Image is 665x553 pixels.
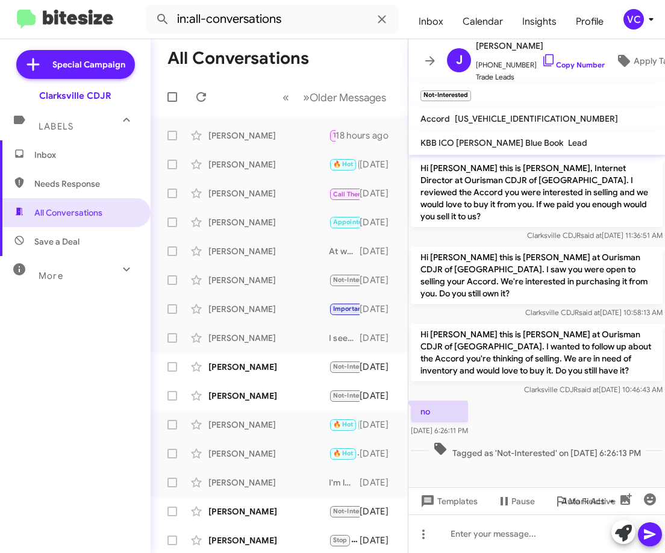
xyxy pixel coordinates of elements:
[411,426,468,435] span: [DATE] 6:26:11 PM
[360,245,398,257] div: [DATE]
[16,50,135,79] a: Special Campaign
[455,113,618,124] span: [US_VEHICLE_IDENTIFICATION_NUMBER]
[208,361,329,373] div: [PERSON_NAME]
[329,273,360,287] div: no
[208,303,329,315] div: [PERSON_NAME]
[420,137,563,148] span: KBB ICO [PERSON_NAME] Blue Book
[333,507,379,515] span: Not-Interested
[360,216,398,228] div: [DATE]
[208,130,329,142] div: [PERSON_NAME]
[333,131,368,139] span: Try Pausing
[208,419,329,431] div: [PERSON_NAME]
[418,490,478,512] span: Templates
[310,91,386,104] span: Older Messages
[39,121,73,132] span: Labels
[208,245,329,257] div: [PERSON_NAME]
[360,390,398,402] div: [DATE]
[613,9,652,30] button: VC
[476,39,605,53] span: [PERSON_NAME]
[333,305,364,313] span: Important
[456,51,463,70] span: J
[333,363,379,370] span: Not-Interested
[360,419,398,431] div: [DATE]
[283,90,289,105] span: «
[476,53,605,71] span: [PHONE_NUMBER]
[360,505,398,517] div: [DATE]
[329,215,360,229] div: You're welcome.
[568,137,587,148] span: Lead
[524,385,663,394] span: Clarksville CDJR [DATE] 10:46:43 AM
[146,5,399,34] input: Search
[420,113,450,124] span: Accord
[360,187,398,199] div: [DATE]
[511,490,535,512] span: Pause
[333,190,364,198] span: Call Them
[34,236,80,248] span: Save a Deal
[333,392,379,399] span: Not-Interested
[578,385,599,394] span: said at
[408,490,487,512] button: Templates
[208,216,329,228] div: [PERSON_NAME]
[333,536,348,544] span: Stop
[39,90,111,102] div: Clarksville CDJR
[333,160,354,168] span: 🔥 Hot
[329,360,360,373] div: No longer interested. Thank you
[360,274,398,286] div: [DATE]
[566,4,613,39] a: Profile
[525,308,663,317] span: Clarksville CDJR [DATE] 10:58:13 AM
[581,231,602,240] span: said at
[329,476,360,489] div: I'm looking for something else
[420,90,471,101] small: Not-Interested
[329,245,360,257] div: At what price would you be willing to buy?
[34,207,102,219] span: All Conversations
[208,476,329,489] div: [PERSON_NAME]
[329,446,360,460] div: *fail
[34,178,137,190] span: Needs Response
[208,274,329,286] div: [PERSON_NAME]
[329,417,360,431] div: Ok thank you
[476,71,605,83] span: Trade Leads
[167,49,309,68] h1: All Conversations
[303,90,310,105] span: »
[561,490,619,512] span: Auto Fields
[360,448,398,460] div: [DATE]
[208,332,329,344] div: [PERSON_NAME]
[428,442,646,459] span: Tagged as 'Not-Interested' on [DATE] 6:26:13 PM
[329,128,336,142] div: Hi, I purchased a car from another dealer. I'm no longer in the market. Thank you for your help a...
[52,58,125,70] span: Special Campaign
[411,157,663,227] p: Hi [PERSON_NAME] this is [PERSON_NAME], Internet Director at Ourisman CDJR of [GEOGRAPHIC_DATA]. ...
[360,361,398,373] div: [DATE]
[329,504,360,518] div: Already bought a car, thanks
[360,332,398,344] div: [DATE]
[513,4,566,39] a: Insights
[276,85,393,110] nav: Page navigation example
[208,505,329,517] div: [PERSON_NAME]
[39,270,63,281] span: More
[333,420,354,428] span: 🔥 Hot
[34,149,137,161] span: Inbox
[336,130,398,142] div: 18 hours ago
[208,390,329,402] div: [PERSON_NAME]
[329,302,360,316] div: Yes we sure do. Are you available to visit us [DATE] or does [DATE] work best?
[329,389,360,402] div: Thanks for reaching out. I found something for myself that was a great fit. I appreciate you reac...
[552,490,629,512] button: Auto Fields
[329,157,360,171] div: Okay, I expect a straight answer from the company this time
[296,85,393,110] button: Next
[333,276,379,284] span: Not-Interested
[329,332,360,344] div: I see that.
[542,60,605,69] a: Copy Number
[208,187,329,199] div: [PERSON_NAME]
[208,534,329,546] div: [PERSON_NAME]
[360,158,398,170] div: [DATE]
[579,308,600,317] span: said at
[411,323,663,381] p: Hi [PERSON_NAME] this is [PERSON_NAME] at Ourisman CDJR of [GEOGRAPHIC_DATA]. I wanted to follow ...
[360,303,398,315] div: [DATE]
[453,4,513,39] a: Calendar
[487,490,545,512] button: Pause
[275,85,296,110] button: Previous
[409,4,453,39] a: Inbox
